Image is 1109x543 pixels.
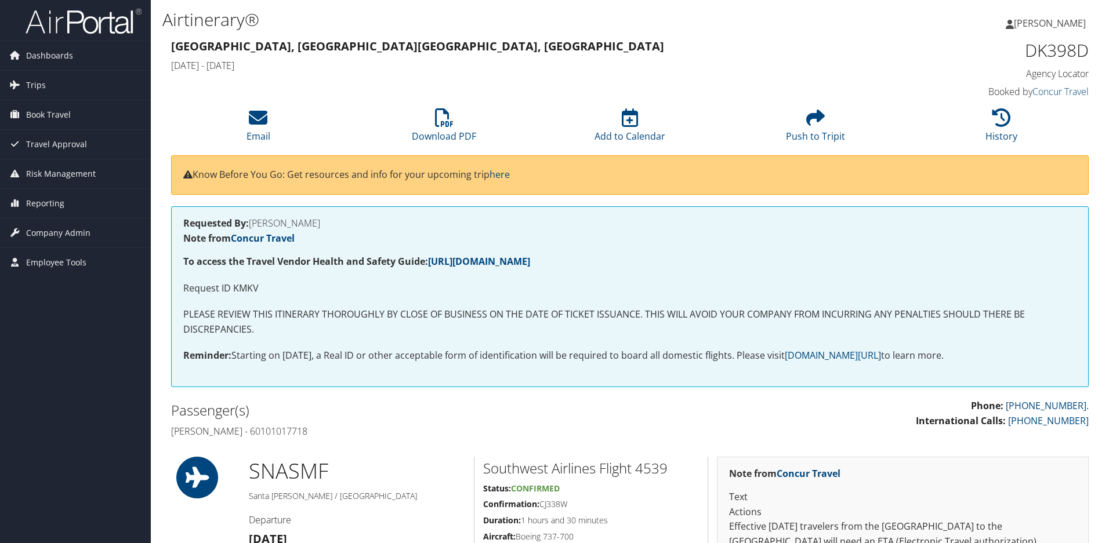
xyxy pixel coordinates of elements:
[26,41,73,70] span: Dashboards
[483,531,516,542] strong: Aircraft:
[483,515,699,526] h5: 1 hours and 30 minutes
[428,255,530,268] a: [URL][DOMAIN_NAME]
[483,498,699,510] h5: CJ338W
[249,513,465,526] h4: Departure
[490,168,510,181] a: here
[183,281,1077,296] p: Request ID KMKV
[171,38,664,54] strong: [GEOGRAPHIC_DATA], [GEOGRAPHIC_DATA] [GEOGRAPHIC_DATA], [GEOGRAPHIC_DATA]
[916,414,1006,427] strong: International Calls:
[183,217,249,229] strong: Requested By:
[412,115,476,143] a: Download PDF
[785,349,881,362] a: [DOMAIN_NAME][URL]
[26,100,71,129] span: Book Travel
[1006,6,1097,41] a: [PERSON_NAME]
[26,218,90,247] span: Company Admin
[511,483,560,494] span: Confirmed
[171,400,621,420] h2: Passenger(s)
[483,458,699,478] h2: Southwest Airlines Flight 4539
[26,248,86,277] span: Employee Tools
[171,59,855,72] h4: [DATE] - [DATE]
[247,115,270,143] a: Email
[595,115,665,143] a: Add to Calendar
[231,232,295,245] a: Concur Travel
[872,67,1089,80] h4: Agency Locator
[183,307,1077,337] p: PLEASE REVIEW THIS ITINERARY THOROUGHLY BY CLOSE OF BUSINESS ON THE DATE OF TICKET ISSUANCE. THIS...
[183,349,231,362] strong: Reminder:
[483,483,511,494] strong: Status:
[26,8,142,35] img: airportal-logo.png
[26,159,96,188] span: Risk Management
[183,348,1077,363] p: Starting on [DATE], a Real ID or other acceptable form of identification will be required to boar...
[1014,17,1086,30] span: [PERSON_NAME]
[872,85,1089,98] h4: Booked by
[483,531,699,542] h5: Boeing 737-700
[786,115,845,143] a: Push to Tripit
[971,399,1003,412] strong: Phone:
[183,232,295,245] strong: Note from
[483,498,539,509] strong: Confirmation:
[985,115,1017,143] a: History
[249,490,465,502] h5: Santa [PERSON_NAME] / [GEOGRAPHIC_DATA]
[171,425,621,438] h4: [PERSON_NAME] - 60101017718
[1032,85,1089,98] a: Concur Travel
[1008,414,1089,427] a: [PHONE_NUMBER]
[872,38,1089,63] h1: DK398D
[183,255,530,268] strong: To access the Travel Vendor Health and Safety Guide:
[249,457,465,486] h1: SNA SMF
[483,515,521,526] strong: Duration:
[1006,399,1089,412] a: [PHONE_NUMBER].
[183,167,1077,183] p: Know Before You Go: Get resources and info for your upcoming trip
[26,130,87,159] span: Travel Approval
[183,218,1077,228] h4: [PERSON_NAME]
[777,467,840,480] a: Concur Travel
[162,8,786,32] h1: Airtinerary®
[26,189,64,218] span: Reporting
[729,467,840,480] strong: Note from
[26,71,46,100] span: Trips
